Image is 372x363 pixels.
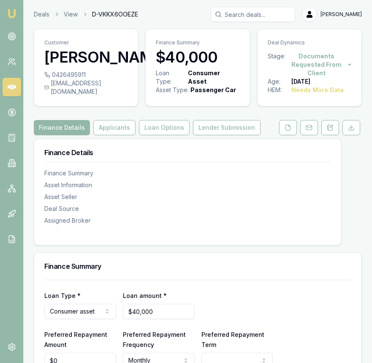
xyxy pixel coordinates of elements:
button: Applicants [93,120,136,135]
div: Assigned Broker [44,216,331,225]
input: Search deals [211,7,295,22]
h3: $40,000 [156,49,239,66]
a: Deals [34,10,49,19]
nav: breadcrumb [34,10,138,19]
div: Asset Seller [44,193,331,201]
div: Age: [268,77,291,86]
label: Preferred Repayment Amount [44,331,107,348]
h3: Finance Details [44,149,331,156]
a: Loan Options [137,120,191,135]
input: $ [123,304,195,319]
p: Customer [44,39,128,46]
div: Deal Source [44,205,331,213]
button: Documents Requested From Client [285,52,351,77]
img: emu-icon-u.png [7,8,17,19]
div: Passenger Car [190,86,236,94]
a: Applicants [92,120,137,135]
a: View [64,10,78,19]
a: Finance Details [34,120,92,135]
h3: Finance Summary [44,263,351,270]
a: Lender Submission [191,120,262,135]
span: [PERSON_NAME] [320,11,362,18]
div: Finance Summary [44,169,331,177]
div: Stage: [268,52,285,77]
div: 0426495911 [44,71,128,79]
button: Lender Submission [193,120,261,135]
div: [EMAIL_ADDRESS][DOMAIN_NAME] [44,79,128,96]
button: Loan Options [139,120,190,135]
span: D-VKKX6OOEZE [92,10,138,19]
div: Asset Type : [156,86,189,94]
div: HEM: [268,86,291,94]
label: Loan amount * [123,292,167,299]
div: Consumer Asset [188,69,238,86]
button: Finance Details [34,120,90,135]
div: Loan Type: [156,69,186,86]
p: Deal Dynamics [268,39,351,46]
h3: [PERSON_NAME] [44,49,128,66]
p: Finance Summary [156,39,239,46]
label: Preferred Repayment Frequency [123,331,186,348]
div: Needs More Data [291,86,344,94]
label: Preferred Repayment Term [201,331,264,348]
div: Asset Information [44,181,331,189]
label: Loan Type * [44,292,81,299]
div: [DATE] [291,77,310,86]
